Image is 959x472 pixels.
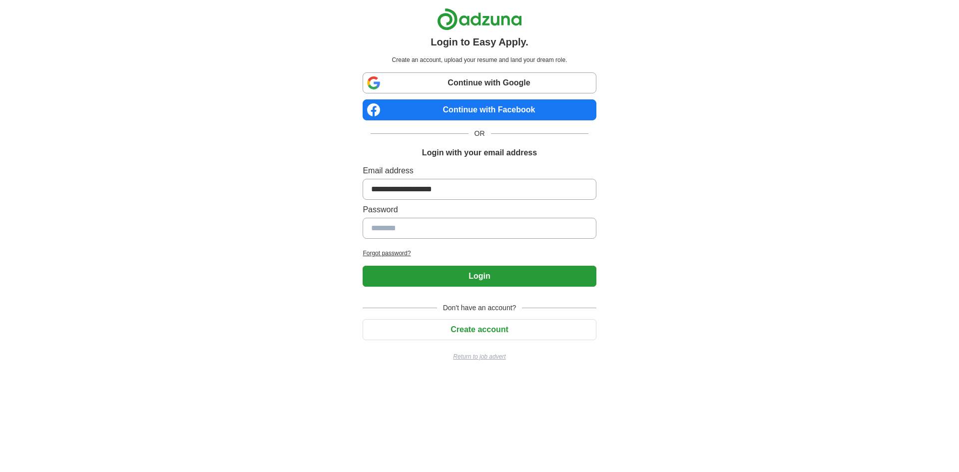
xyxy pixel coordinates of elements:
[365,55,594,64] p: Create an account, upload your resume and land your dream role.
[363,204,596,216] label: Password
[437,303,522,313] span: Don't have an account?
[363,352,596,361] a: Return to job advert
[363,165,596,177] label: Email address
[363,249,596,258] a: Forgot password?
[437,8,522,30] img: Adzuna logo
[363,266,596,287] button: Login
[469,128,491,139] span: OR
[431,34,528,49] h1: Login to Easy Apply.
[363,72,596,93] a: Continue with Google
[422,147,537,159] h1: Login with your email address
[363,99,596,120] a: Continue with Facebook
[363,325,596,334] a: Create account
[363,319,596,340] button: Create account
